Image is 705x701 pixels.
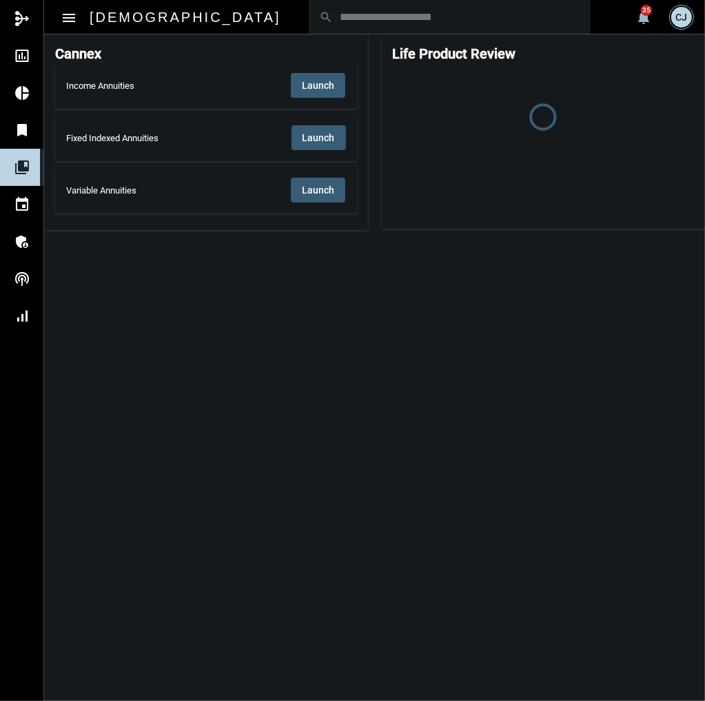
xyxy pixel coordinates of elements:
span: Launch [302,185,334,196]
mat-icon: podcasts [14,271,30,287]
h2: Cannex [55,45,101,62]
button: Toggle sidenav [55,3,83,31]
span: Launch [302,80,334,91]
mat-icon: insert_chart_outlined [14,48,30,64]
div: Fixed Indexed Annuities [66,133,203,143]
button: Launch [291,73,345,98]
div: 35 [641,5,652,16]
mat-icon: mediation [14,10,30,27]
div: Income Annuities [66,81,187,91]
mat-icon: signal_cellular_alt [14,308,30,324]
mat-icon: event [14,196,30,213]
mat-icon: Side nav toggle icon [61,10,77,26]
span: Launch [303,132,335,143]
div: Variable Annuities [66,185,188,196]
button: Launch [291,178,345,202]
mat-icon: bookmark [14,122,30,138]
h2: Life Product Review [393,45,516,62]
mat-icon: notifications [635,9,652,25]
h2: [DEMOGRAPHIC_DATA] [90,6,281,28]
mat-icon: pie_chart [14,85,30,101]
mat-icon: search [319,10,333,24]
mat-icon: admin_panel_settings [14,233,30,250]
div: CJ [671,7,692,28]
mat-icon: collections_bookmark [14,159,30,176]
button: Launch [292,125,346,150]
